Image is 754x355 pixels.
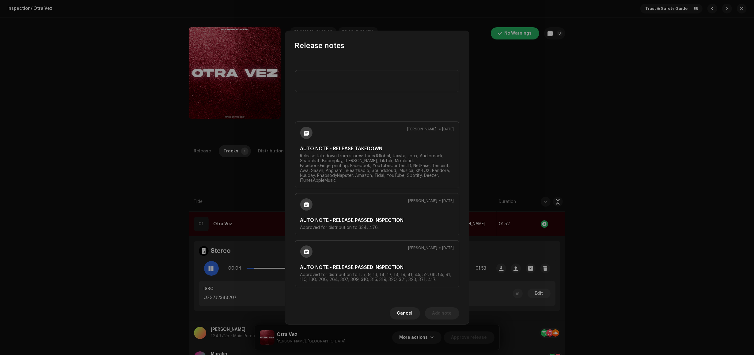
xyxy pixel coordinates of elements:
div: [DATE] [442,245,454,250]
div: [DATE] [442,127,454,132]
button: Cancel [390,307,420,319]
b: AUTO NOTE - RELEASE TAKEDOWN [300,146,454,151]
span: Add note [432,307,452,319]
div: [PERSON_NAME]. [407,127,438,132]
span: Release notes [295,41,345,50]
div: [PERSON_NAME] [408,198,438,203]
div: [DATE] [442,198,454,203]
b: AUTO NOTE - RELEASE PASSED INSPECTION [300,265,454,270]
button: Add note [425,307,459,319]
span: Cancel [397,307,413,319]
b: AUTO NOTE - RELEASE PASSED INSPECTION [300,218,454,223]
div: [PERSON_NAME] [408,245,438,250]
